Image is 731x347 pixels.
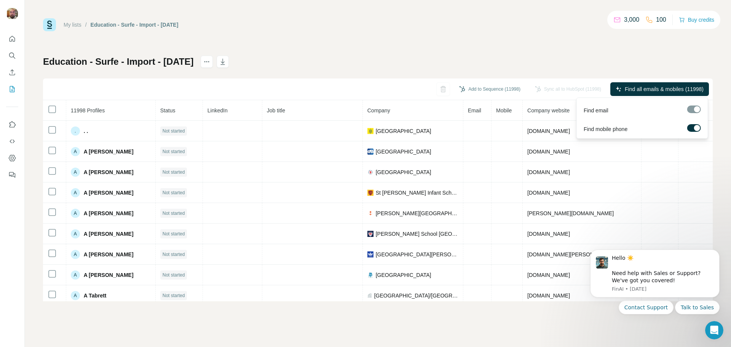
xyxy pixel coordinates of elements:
img: Avatar [6,8,18,20]
span: Not started [163,230,185,237]
button: Use Surfe on LinkedIn [6,118,18,131]
p: 100 [656,15,666,24]
button: Quick start [6,32,18,46]
div: A [71,209,80,218]
span: Not started [163,272,185,278]
div: A [71,229,80,238]
div: . [71,126,80,136]
span: A [PERSON_NAME] [84,148,134,155]
span: A Tabrett [84,292,107,299]
iframe: Intercom live chat [705,321,723,339]
span: St [PERSON_NAME] Infant School [376,189,458,197]
button: Buy credits [679,14,714,25]
span: A [PERSON_NAME] [84,168,134,176]
span: Find all emails & mobiles (11998) [625,85,704,93]
img: company-logo [367,149,373,155]
img: company-logo [367,272,373,278]
div: A [71,250,80,259]
span: A [PERSON_NAME] [84,189,134,197]
span: [GEOGRAPHIC_DATA] [376,148,431,155]
img: company-logo [367,251,373,257]
div: Education - Surfe - Import - [DATE] [91,21,179,29]
span: Not started [163,292,185,299]
img: company-logo [367,190,373,196]
span: Not started [163,189,185,196]
span: [GEOGRAPHIC_DATA] [376,127,431,135]
span: [GEOGRAPHIC_DATA] [376,271,431,279]
img: company-logo [367,128,373,134]
img: company-logo [367,210,373,216]
span: Company [367,107,390,114]
span: Not started [163,210,185,217]
span: A [PERSON_NAME] [84,230,134,238]
span: [DOMAIN_NAME] [527,293,570,299]
div: A [71,188,80,197]
button: Dashboard [6,151,18,165]
span: A [PERSON_NAME] [84,251,134,258]
span: Not started [163,128,185,134]
button: Find all emails & mobiles (11998) [610,82,709,96]
span: Not started [163,251,185,258]
span: Email [468,107,481,114]
span: Job title [267,107,285,114]
span: [GEOGRAPHIC_DATA][PERSON_NAME] [376,251,458,258]
span: Company website [527,107,570,114]
span: Mobile [496,107,512,114]
span: . . [84,127,88,135]
button: Enrich CSV [6,66,18,79]
img: Surfe Logo [43,18,56,31]
span: [PERSON_NAME][DOMAIN_NAME] [527,210,614,216]
div: A [71,270,80,280]
img: company-logo [367,231,373,237]
span: [DOMAIN_NAME] [527,272,570,278]
h1: Education - Surfe - Import - [DATE] [43,56,194,68]
span: [DOMAIN_NAME] [527,169,570,175]
span: [DOMAIN_NAME] [527,149,570,155]
span: Find mobile phone [584,125,627,133]
iframe: Intercom notifications message [579,240,731,343]
button: Search [6,49,18,62]
button: actions [201,56,213,68]
button: Use Surfe API [6,134,18,148]
button: Add to Sequence (11998) [454,83,526,95]
span: [GEOGRAPHIC_DATA] [376,168,431,176]
span: [DOMAIN_NAME] [527,231,570,237]
span: [PERSON_NAME] School [GEOGRAPHIC_DATA] [376,230,458,238]
span: Not started [163,169,185,176]
a: My lists [64,22,81,28]
span: [PERSON_NAME][GEOGRAPHIC_DATA] [376,209,458,217]
span: Status [160,107,176,114]
span: LinkedIn [207,107,228,114]
li: / [85,21,87,29]
span: 11998 Profiles [71,107,105,114]
img: company-logo [367,169,373,175]
span: A [PERSON_NAME] [84,209,134,217]
p: 3,000 [624,15,639,24]
span: [DOMAIN_NAME] [527,128,570,134]
button: Feedback [6,168,18,182]
div: A [71,147,80,156]
span: [DOMAIN_NAME][PERSON_NAME] [527,251,614,257]
button: My lists [6,82,18,96]
span: Find email [584,107,608,114]
span: [GEOGRAPHIC_DATA]/[GEOGRAPHIC_DATA] [374,292,458,299]
span: [DOMAIN_NAME] [527,190,570,196]
div: A [71,291,80,300]
span: Not started [163,148,185,155]
span: A [PERSON_NAME] [84,271,134,279]
div: A [71,168,80,177]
